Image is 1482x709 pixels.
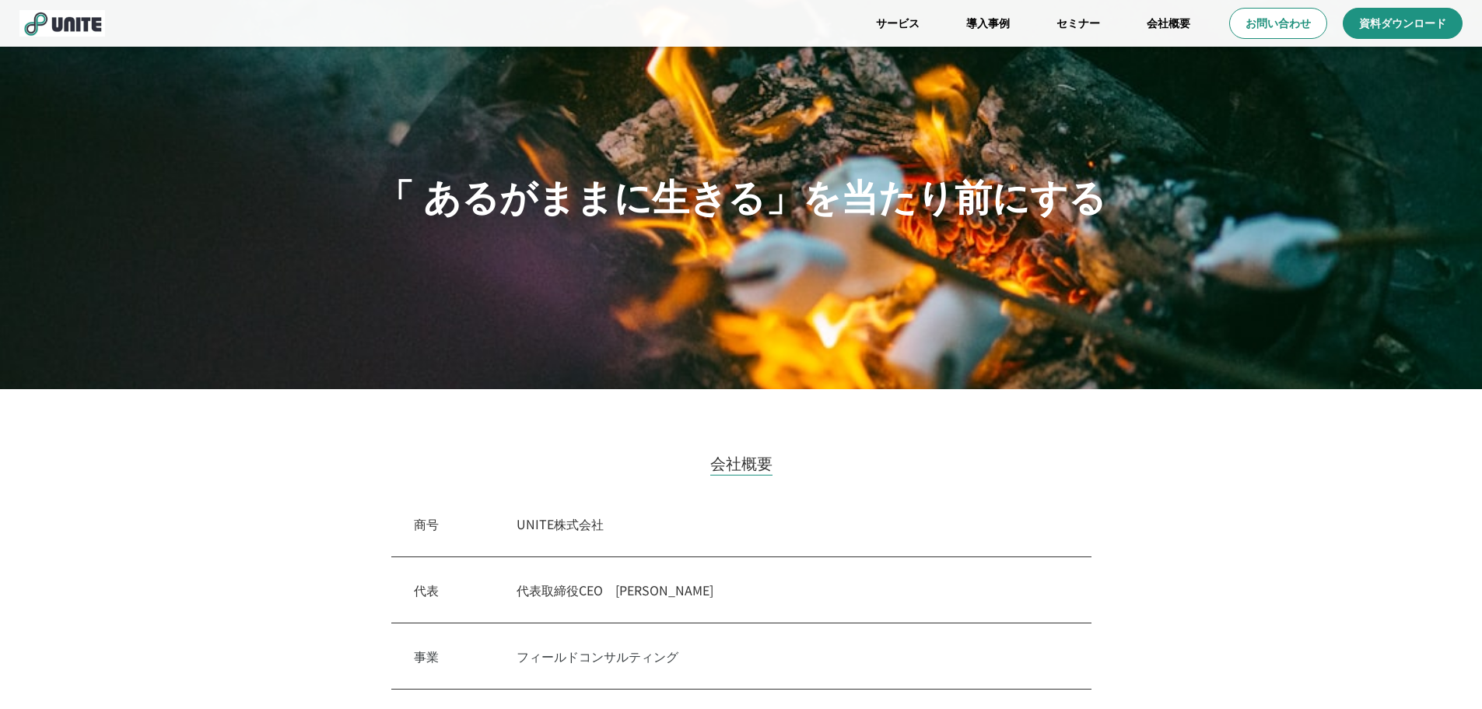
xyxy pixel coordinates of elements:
[710,451,773,476] h2: 会社概要
[517,581,1069,599] p: 代表取締役CEO [PERSON_NAME]
[517,514,1069,533] p: UNITE株式会社
[414,514,439,533] p: 商号
[414,647,439,665] p: 事業
[377,167,1106,223] p: 「 あるがままに生きる」を当たり前にする
[1246,16,1311,31] p: お問い合わせ
[414,581,439,599] p: 代表
[1343,8,1463,39] a: 資料ダウンロード
[517,647,1069,665] p: フィールドコンサルティング
[1229,8,1327,39] a: お問い合わせ
[1359,16,1446,31] p: 資料ダウンロード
